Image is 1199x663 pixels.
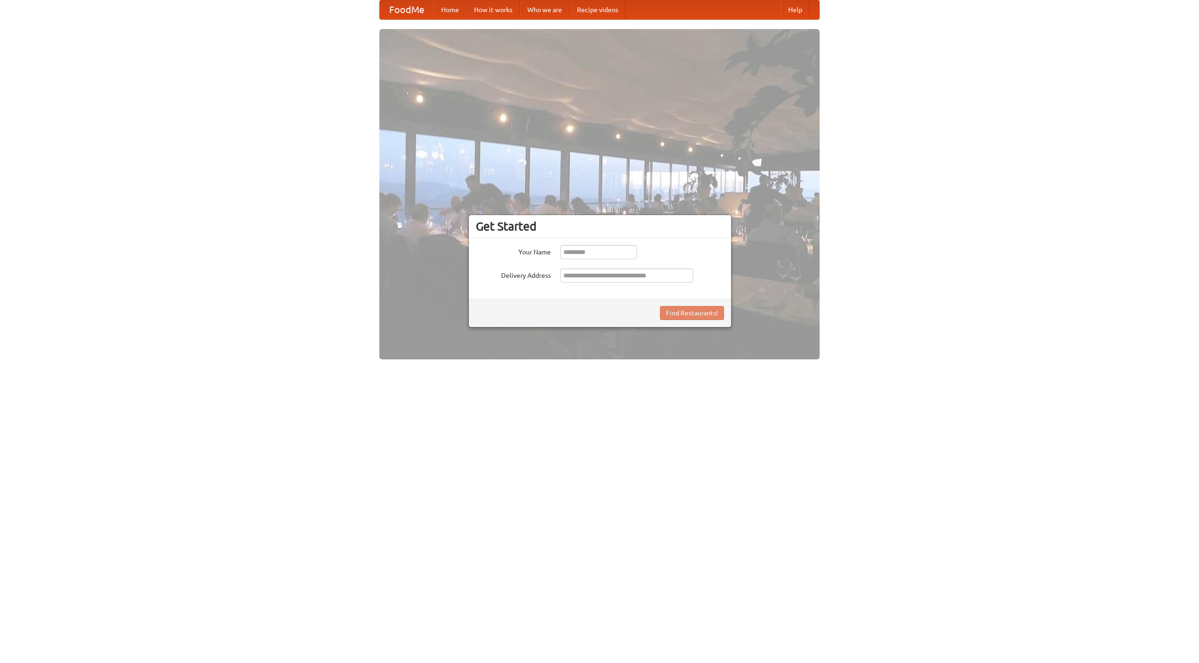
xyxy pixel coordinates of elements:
a: Who we are [520,0,570,19]
a: Home [434,0,466,19]
a: How it works [466,0,520,19]
button: Find Restaurants! [660,306,724,320]
label: Your Name [476,245,551,257]
label: Delivery Address [476,268,551,280]
a: Recipe videos [570,0,626,19]
a: FoodMe [380,0,434,19]
a: Help [781,0,810,19]
h3: Get Started [476,219,724,233]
